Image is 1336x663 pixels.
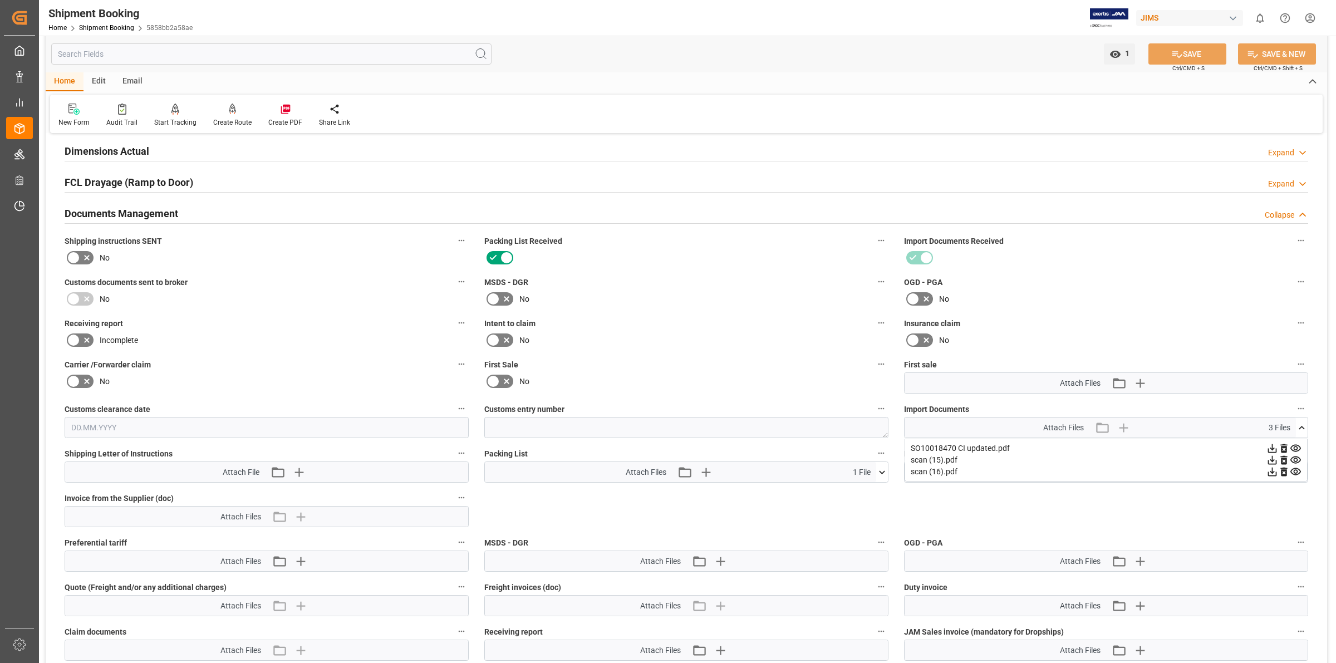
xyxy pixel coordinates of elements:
button: OGD - PGA [1294,274,1308,289]
button: Customs clearance date [454,401,469,416]
span: Attach Files [1060,600,1101,612]
span: Shipping Letter of Instructions [65,448,173,460]
span: No [519,335,529,346]
button: SAVE & NEW [1238,43,1316,65]
h2: Dimensions Actual [65,144,149,159]
button: Invoice from the Supplier (doc) [454,490,469,505]
img: Exertis%20JAM%20-%20Email%20Logo.jpg_1722504956.jpg [1090,8,1128,28]
span: Attach Files [626,466,666,478]
span: No [100,252,110,264]
span: Receiving report [484,626,543,638]
button: MSDS - DGR [874,535,888,549]
span: Preferential tariff [65,537,127,549]
span: Packing List Received [484,235,562,247]
button: JAM Sales invoice (mandatory for Dropships) [1294,624,1308,639]
div: Expand [1268,147,1294,159]
div: Email [114,72,151,91]
div: Home [46,72,83,91]
span: Attach Files [1060,377,1101,389]
span: Master [PERSON_NAME] of Lading (doc) [904,448,1046,460]
span: Intent to claim [484,318,536,330]
span: Attach Files [220,645,261,656]
button: Quote (Freight and/or any additional charges) [454,579,469,594]
button: Import Documents Received [1294,233,1308,248]
button: Receiving report [874,624,888,639]
button: Freight invoices (doc) [874,579,888,594]
div: Create Route [213,117,252,127]
div: Create PDF [268,117,302,127]
span: Carrier /Forwarder claim [65,359,151,371]
span: Attach Files [220,511,261,523]
div: scan (16).pdf [911,466,1301,478]
span: Customs clearance date [65,404,150,415]
div: Shipment Booking [48,5,193,22]
button: Import Documents [1294,401,1308,416]
span: Invoice from the Supplier (doc) [65,493,174,504]
span: Duty invoice [904,582,947,593]
span: Attach File [223,466,259,478]
a: Home [48,24,67,32]
span: Customs documents sent to broker [65,277,188,288]
span: 1 [1121,49,1129,58]
div: scan (15).pdf [911,454,1301,466]
span: Shipping instructions SENT [65,235,162,247]
button: First Sale [874,357,888,371]
h2: FCL Drayage (Ramp to Door) [65,175,193,190]
span: Attach Files [1060,645,1101,656]
div: Expand [1268,178,1294,190]
div: Collapse [1265,209,1294,221]
span: Packing List [484,448,528,460]
div: Audit Trail [106,117,137,127]
button: Help Center [1273,6,1298,31]
span: Attach Files [640,645,681,656]
span: Ctrl/CMD + S [1172,64,1205,72]
div: New Form [58,117,90,127]
span: MSDS - DGR [484,277,528,288]
button: SAVE [1148,43,1226,65]
button: Customs entry number [874,401,888,416]
span: Claim documents [65,626,126,638]
span: Attach Files [220,600,261,612]
button: Intent to claim [874,316,888,330]
button: Customs documents sent to broker [454,274,469,289]
button: OGD - PGA [1294,535,1308,549]
span: 3 Files [1269,422,1290,434]
button: First sale [1294,357,1308,371]
button: Preferential tariff [454,535,469,549]
button: open menu [1104,43,1135,65]
button: Packing List Received [874,233,888,248]
button: Claim documents [454,624,469,639]
button: Packing List [874,446,888,460]
span: Incomplete [100,335,138,346]
span: First Sale [484,359,518,371]
button: show 0 new notifications [1247,6,1273,31]
span: Insurance claim [904,318,960,330]
span: JAM Sales invoice (mandatory for Dropships) [904,626,1064,638]
span: First sale [904,359,937,371]
button: Carrier /Forwarder claim [454,357,469,371]
span: MSDS - DGR [484,537,528,549]
button: Shipping Letter of Instructions [454,446,469,460]
span: Ctrl/CMD + Shift + S [1254,64,1303,72]
span: Import Documents Received [904,235,1004,247]
span: Attach Files [220,556,261,567]
span: Receiving report [65,318,123,330]
span: Import Documents [904,404,969,415]
span: No [939,335,949,346]
a: Shipment Booking [79,24,134,32]
div: JIMS [1136,10,1243,26]
div: Start Tracking [154,117,197,127]
span: 1 File [853,466,871,478]
button: JIMS [1136,7,1247,28]
span: OGD - PGA [904,277,942,288]
input: Search Fields [51,43,492,65]
span: No [939,293,949,305]
span: Attach Files [1060,556,1101,567]
span: OGD - PGA [904,537,942,549]
span: Attach Files [1043,422,1084,434]
h2: Documents Management [65,206,178,221]
button: Insurance claim [1294,316,1308,330]
span: No [519,293,529,305]
span: No [100,376,110,387]
button: Duty invoice [1294,579,1308,594]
